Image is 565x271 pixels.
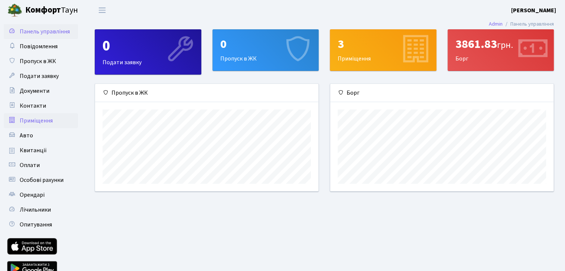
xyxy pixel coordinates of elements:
[455,37,546,51] div: 3861.83
[20,191,45,199] span: Орендарі
[338,37,429,51] div: 3
[4,158,78,173] a: Оплати
[25,4,61,16] b: Комфорт
[4,54,78,69] a: Пропуск в ЖК
[25,4,78,17] span: Таун
[4,69,78,84] a: Подати заявку
[212,29,319,71] a: 0Пропуск в ЖК
[4,113,78,128] a: Приміщення
[4,173,78,187] a: Особові рахунки
[95,29,201,75] a: 0Подати заявку
[20,146,47,154] span: Квитанції
[4,187,78,202] a: Орендарі
[103,37,194,55] div: 0
[4,98,78,113] a: Контакти
[4,39,78,54] a: Повідомлення
[20,72,59,80] span: Подати заявку
[4,128,78,143] a: Авто
[20,161,40,169] span: Оплати
[448,30,554,71] div: Борг
[4,217,78,232] a: Опитування
[511,6,556,15] a: [PERSON_NAME]
[330,29,436,71] a: 3Приміщення
[4,143,78,158] a: Квитанції
[220,37,311,51] div: 0
[20,87,49,95] span: Документи
[20,131,33,140] span: Авто
[7,3,22,18] img: logo.png
[503,20,554,28] li: Панель управління
[95,30,201,74] div: Подати заявку
[20,42,58,50] span: Повідомлення
[20,221,52,229] span: Опитування
[20,117,53,125] span: Приміщення
[4,202,78,217] a: Лічильники
[20,102,46,110] span: Контакти
[95,84,318,102] div: Пропуск в ЖК
[497,39,513,52] span: грн.
[330,84,553,102] div: Борг
[213,30,319,71] div: Пропуск в ЖК
[20,27,70,36] span: Панель управління
[330,30,436,71] div: Приміщення
[20,57,56,65] span: Пропуск в ЖК
[20,176,64,184] span: Особові рахунки
[489,20,503,28] a: Admin
[478,16,565,32] nav: breadcrumb
[93,4,111,16] button: Переключити навігацію
[4,84,78,98] a: Документи
[511,6,556,14] b: [PERSON_NAME]
[4,24,78,39] a: Панель управління
[20,206,51,214] span: Лічильники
